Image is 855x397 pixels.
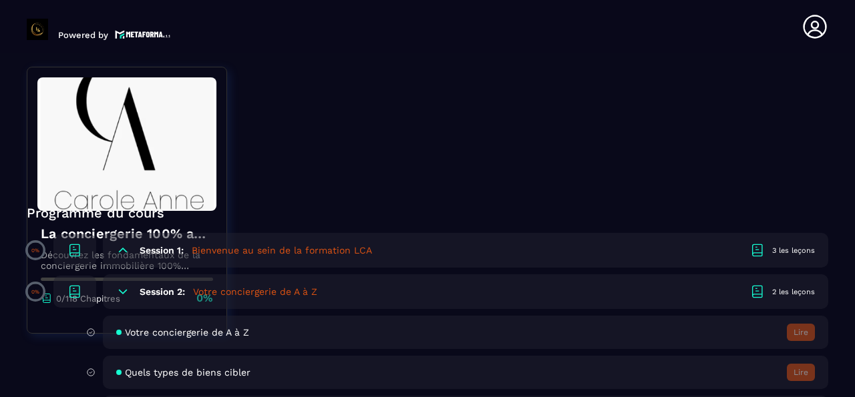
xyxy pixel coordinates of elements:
h4: La conciergerie 100% automatisée [41,224,213,243]
button: Lire [787,364,815,381]
h5: Bienvenue au sein de la formation LCA [192,244,372,257]
h5: Votre conciergerie de A à Z [193,285,317,298]
span: Votre conciergerie de A à Z [125,327,249,338]
h6: Session 2: [140,286,185,297]
p: Powered by [58,30,108,40]
img: logo [115,29,171,40]
button: Lire [787,324,815,341]
span: Quels types de biens cibler [125,367,250,378]
h6: Session 1: [140,245,184,256]
img: banner [37,77,216,211]
div: 3 les leçons [772,246,815,256]
img: logo-branding [27,19,48,40]
p: Découvrez les fondamentaux de la conciergerie immobilière 100% automatisée. Cette formation est c... [41,250,213,271]
p: 0% [31,248,39,254]
p: 0% [31,289,39,295]
div: 2 les leçons [772,287,815,297]
p: Programme du cours [27,204,828,222]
